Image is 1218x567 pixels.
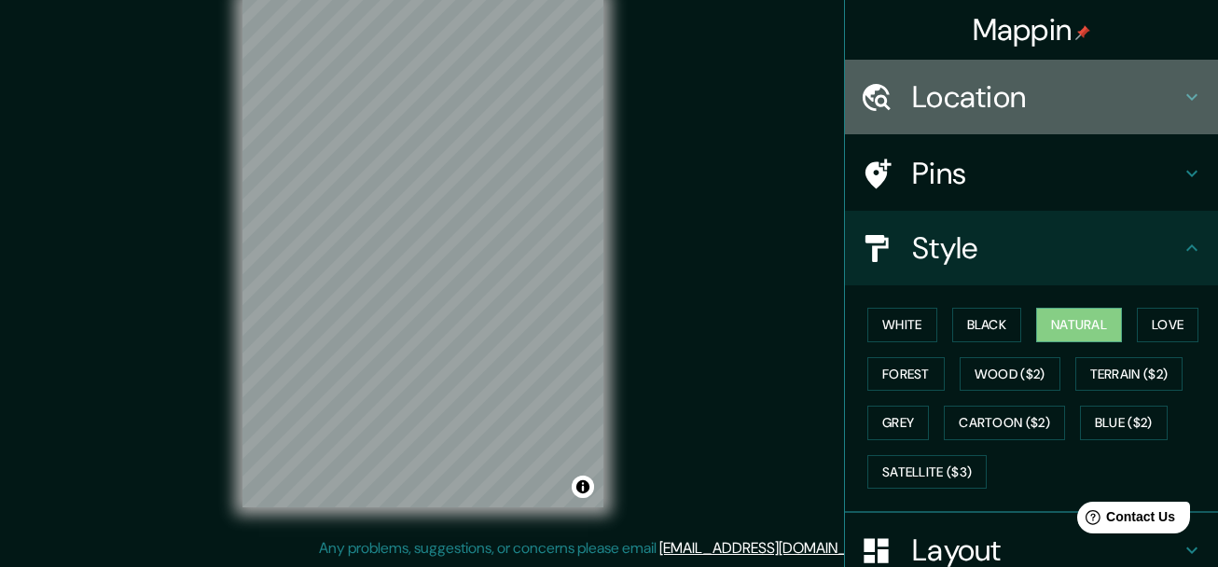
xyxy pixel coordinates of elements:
h4: Mappin [973,11,1091,48]
button: Love [1137,308,1198,342]
button: Grey [867,406,929,440]
h4: Location [912,78,1181,116]
button: Natural [1036,308,1122,342]
a: [EMAIL_ADDRESS][DOMAIN_NAME] [659,538,890,558]
h4: Pins [912,155,1181,192]
button: Terrain ($2) [1075,357,1183,392]
p: Any problems, suggestions, or concerns please email . [319,537,893,560]
button: Forest [867,357,945,392]
button: Cartoon ($2) [944,406,1065,440]
iframe: Help widget launcher [1052,494,1197,546]
img: pin-icon.png [1075,25,1090,40]
button: Wood ($2) [960,357,1060,392]
div: Style [845,211,1218,285]
button: Black [952,308,1022,342]
button: Blue ($2) [1080,406,1168,440]
h4: Style [912,229,1181,267]
div: Location [845,60,1218,134]
button: Satellite ($3) [867,455,987,490]
div: Pins [845,136,1218,211]
button: Toggle attribution [572,476,594,498]
button: White [867,308,937,342]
